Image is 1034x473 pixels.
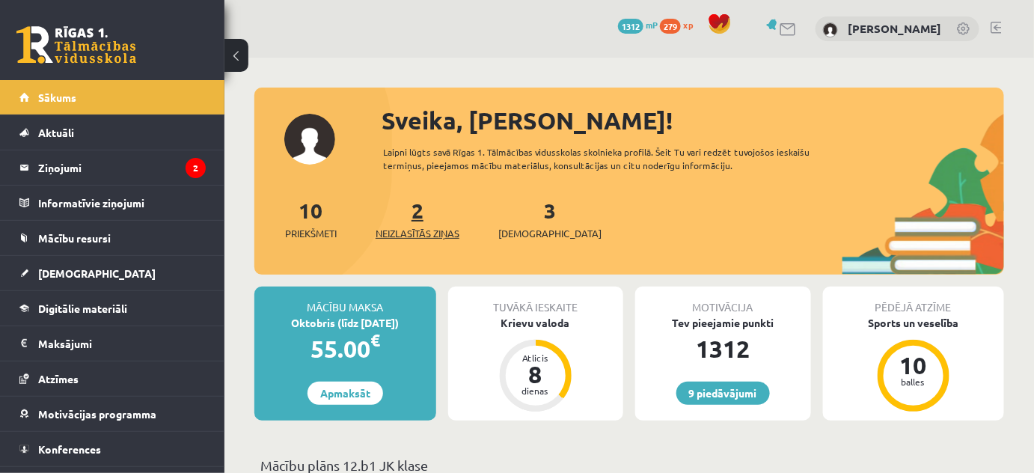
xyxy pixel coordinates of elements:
a: 3[DEMOGRAPHIC_DATA] [498,197,602,241]
a: Konferences [19,432,206,466]
span: Digitālie materiāli [38,302,127,315]
span: xp [683,19,693,31]
a: 2Neizlasītās ziņas [376,197,459,241]
div: dienas [513,386,558,395]
legend: Ziņojumi [38,150,206,185]
a: 1312 mP [618,19,658,31]
img: Marina Galanceva [823,22,838,37]
span: Neizlasītās ziņas [376,226,459,241]
legend: Informatīvie ziņojumi [38,186,206,220]
span: mP [646,19,658,31]
a: Mācību resursi [19,221,206,255]
a: Motivācijas programma [19,397,206,431]
div: Atlicis [513,353,558,362]
span: Konferences [38,442,101,456]
a: 9 piedāvājumi [676,382,770,405]
span: [DEMOGRAPHIC_DATA] [498,226,602,241]
span: Motivācijas programma [38,407,156,421]
div: Sveika, [PERSON_NAME]! [382,103,1004,138]
a: Apmaksāt [308,382,383,405]
a: 279 xp [660,19,700,31]
span: Atzīmes [38,372,79,385]
a: Rīgas 1. Tālmācības vidusskola [16,26,136,64]
div: 10 [891,353,936,377]
a: Digitālie materiāli [19,291,206,326]
span: 1312 [618,19,643,34]
legend: Maksājumi [38,326,206,361]
div: Tuvākā ieskaite [448,287,624,315]
span: € [370,329,380,351]
div: balles [891,377,936,386]
span: Priekšmeti [285,226,337,241]
span: Aktuāli [38,126,74,139]
a: Sākums [19,80,206,115]
a: 10Priekšmeti [285,197,337,241]
a: Atzīmes [19,361,206,396]
span: 279 [660,19,681,34]
a: Ziņojumi2 [19,150,206,185]
div: 1312 [635,331,811,367]
div: 55.00 [254,331,436,367]
div: Krievu valoda [448,315,624,331]
div: 8 [513,362,558,386]
a: Krievu valoda Atlicis 8 dienas [448,315,624,414]
div: Motivācija [635,287,811,315]
a: Sports un veselība 10 balles [823,315,1005,414]
a: [PERSON_NAME] [848,21,941,36]
div: Mācību maksa [254,287,436,315]
a: Maksājumi [19,326,206,361]
a: Aktuāli [19,115,206,150]
div: Sports un veselība [823,315,1005,331]
a: [DEMOGRAPHIC_DATA] [19,256,206,290]
i: 2 [186,158,206,178]
div: Oktobris (līdz [DATE]) [254,315,436,331]
div: Tev pieejamie punkti [635,315,811,331]
div: Laipni lūgts savā Rīgas 1. Tālmācības vidusskolas skolnieka profilā. Šeit Tu vari redzēt tuvojošo... [383,145,833,172]
a: Informatīvie ziņojumi [19,186,206,220]
span: Sākums [38,91,76,104]
span: [DEMOGRAPHIC_DATA] [38,266,156,280]
div: Pēdējā atzīme [823,287,1005,315]
span: Mācību resursi [38,231,111,245]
